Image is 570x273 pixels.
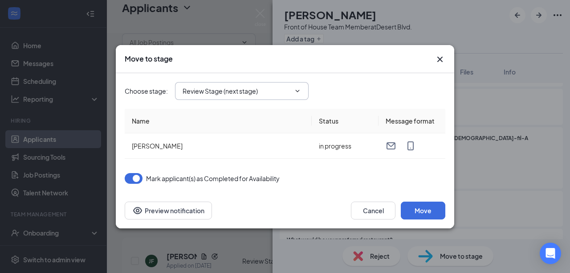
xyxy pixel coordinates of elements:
[132,205,143,216] svg: Eye
[125,109,312,133] th: Name
[351,202,395,219] button: Cancel
[435,54,445,65] svg: Cross
[146,173,280,184] span: Mark applicant(s) as Completed for Availability
[435,54,445,65] button: Close
[125,86,168,96] span: Choose stage :
[132,142,183,150] span: [PERSON_NAME]
[125,54,173,64] h3: Move to stage
[125,202,212,219] button: Preview notificationEye
[401,202,445,219] button: Move
[386,141,396,151] svg: Email
[294,87,301,95] svg: ChevronDown
[540,243,561,264] div: Open Intercom Messenger
[379,109,445,133] th: Message format
[405,141,416,151] svg: MobileSms
[312,133,379,159] td: in progress
[312,109,379,133] th: Status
